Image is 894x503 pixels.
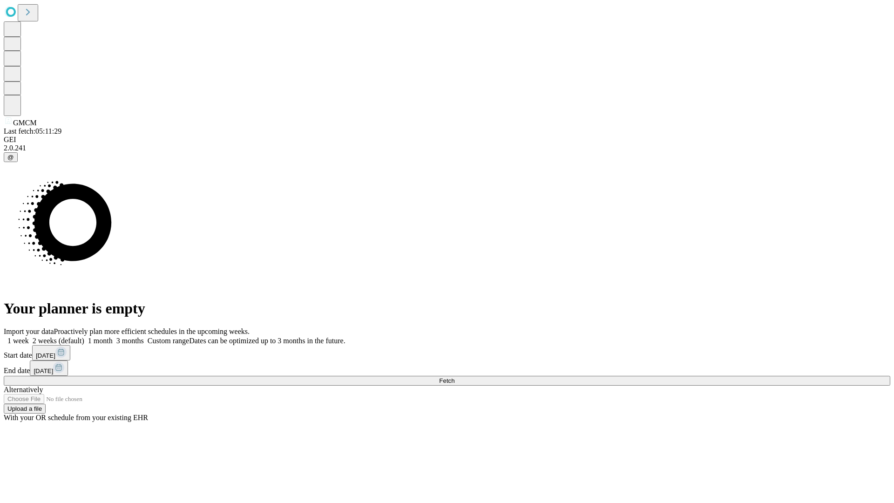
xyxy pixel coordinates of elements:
[4,360,890,376] div: End date
[4,152,18,162] button: @
[4,404,46,414] button: Upload a file
[116,337,144,345] span: 3 months
[189,337,345,345] span: Dates can be optimized up to 3 months in the future.
[4,127,61,135] span: Last fetch: 05:11:29
[32,345,70,360] button: [DATE]
[4,345,890,360] div: Start date
[30,360,68,376] button: [DATE]
[148,337,189,345] span: Custom range
[4,327,54,335] span: Import your data
[4,386,43,394] span: Alternatively
[4,144,890,152] div: 2.0.241
[439,377,454,384] span: Fetch
[7,337,29,345] span: 1 week
[13,119,37,127] span: GMCM
[36,352,55,359] span: [DATE]
[4,300,890,317] h1: Your planner is empty
[4,414,148,421] span: With your OR schedule from your existing EHR
[88,337,113,345] span: 1 month
[33,337,84,345] span: 2 weeks (default)
[4,136,890,144] div: GEI
[7,154,14,161] span: @
[34,367,53,374] span: [DATE]
[54,327,250,335] span: Proactively plan more efficient schedules in the upcoming weeks.
[4,376,890,386] button: Fetch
